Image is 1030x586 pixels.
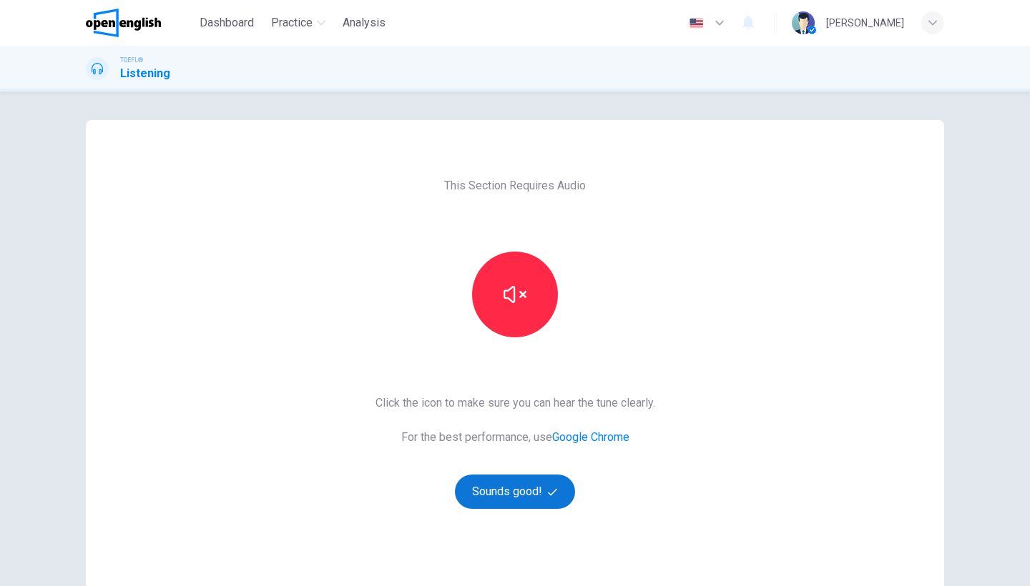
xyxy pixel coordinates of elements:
span: Dashboard [200,14,254,31]
span: TOEFL® [120,55,143,65]
div: [PERSON_NAME] [826,14,904,31]
span: Click the icon to make sure you can hear the tune clearly. [376,394,655,412]
button: Sounds good! [455,475,575,509]
span: Analysis [343,14,386,31]
h1: Listening [120,65,170,82]
button: Dashboard [194,10,260,36]
span: For the best performance, use [376,429,655,446]
span: Practice [271,14,313,31]
a: OpenEnglish logo [86,9,194,37]
img: en [687,18,705,29]
button: Practice [265,10,331,36]
img: OpenEnglish logo [86,9,161,37]
span: This Section Requires Audio [444,177,586,194]
img: Profile picture [792,11,815,34]
a: Google Chrome [552,430,629,444]
button: Analysis [337,10,391,36]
